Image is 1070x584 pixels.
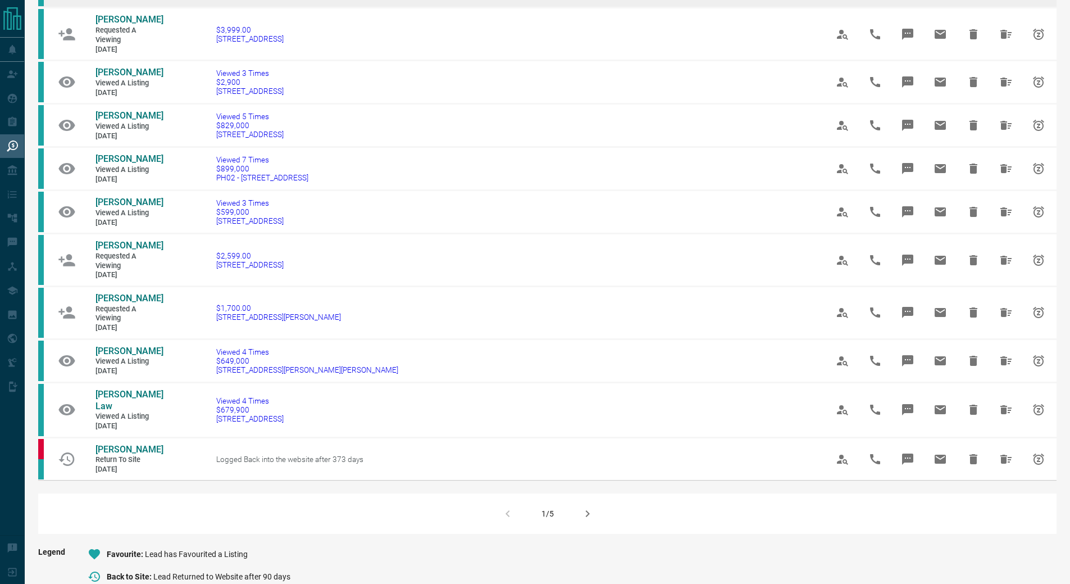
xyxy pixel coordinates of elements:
[145,550,248,559] span: Lead has Favourited a Listing
[216,78,284,87] span: $2,900
[960,112,987,139] span: Hide
[829,112,856,139] span: View Profile
[216,216,284,225] span: [STREET_ADDRESS]
[960,21,987,48] span: Hide
[216,164,308,173] span: $899,000
[95,412,163,422] span: Viewed a Listing
[894,396,921,423] span: Message
[38,105,44,146] div: condos.ca
[95,175,163,184] span: [DATE]
[95,270,163,280] span: [DATE]
[95,444,163,456] a: [PERSON_NAME]
[95,389,163,413] a: [PERSON_NAME] Law
[38,459,44,479] div: condos.ca
[95,67,163,78] span: [PERSON_NAME]
[960,198,987,225] span: Hide
[95,14,163,26] a: [PERSON_NAME]
[216,121,284,130] span: $829,000
[95,455,163,465] span: Return to Site
[216,251,284,269] a: $2,599.00[STREET_ADDRESS]
[216,260,284,269] span: [STREET_ADDRESS]
[541,509,554,518] div: 1/5
[927,347,954,374] span: Email
[992,396,1019,423] span: Hide All from Francine Law
[216,207,284,216] span: $599,000
[95,197,163,207] span: [PERSON_NAME]
[216,198,284,207] span: Viewed 3 Times
[216,455,363,464] span: Logged Back into the website after 373 days
[38,288,44,338] div: condos.ca
[829,247,856,274] span: View Profile
[992,247,1019,274] span: Hide All from Jordan Diniz
[862,198,889,225] span: Call
[862,155,889,182] span: Call
[95,209,163,218] span: Viewed a Listing
[216,112,284,121] span: Viewed 5 Times
[1025,347,1052,374] span: Snooze
[38,62,44,102] div: condos.ca
[960,396,987,423] span: Hide
[95,389,163,411] span: [PERSON_NAME] Law
[960,446,987,473] span: Hide
[95,323,163,333] span: [DATE]
[216,69,284,78] span: Viewed 3 Times
[862,21,889,48] span: Call
[216,347,398,356] span: Viewed 4 Times
[95,366,163,376] span: [DATE]
[216,87,284,96] span: [STREET_ADDRESS]
[992,446,1019,473] span: Hide All from Ferdousi Ara
[95,153,163,164] span: [PERSON_NAME]
[894,198,921,225] span: Message
[38,192,44,232] div: condos.ca
[894,299,921,326] span: Message
[216,251,284,260] span: $2,599.00
[829,347,856,374] span: View Profile
[95,240,163,252] a: [PERSON_NAME]
[95,88,163,98] span: [DATE]
[95,14,163,25] span: [PERSON_NAME]
[927,446,954,473] span: Email
[216,405,284,414] span: $679,900
[1025,69,1052,96] span: Snooze
[95,67,163,79] a: [PERSON_NAME]
[95,444,163,455] span: [PERSON_NAME]
[95,305,163,323] span: Requested a Viewing
[216,347,398,374] a: Viewed 4 Times$649,000[STREET_ADDRESS][PERSON_NAME][PERSON_NAME]
[95,218,163,228] span: [DATE]
[95,26,163,44] span: Requested a Viewing
[216,304,341,322] a: $1,700.00[STREET_ADDRESS][PERSON_NAME]
[1025,299,1052,326] span: Snooze
[862,396,889,423] span: Call
[95,45,163,55] span: [DATE]
[38,235,44,285] div: condos.ca
[894,69,921,96] span: Message
[95,165,163,175] span: Viewed a Listing
[38,341,44,381] div: condos.ca
[216,130,284,139] span: [STREET_ADDRESS]
[894,112,921,139] span: Message
[862,247,889,274] span: Call
[960,155,987,182] span: Hide
[95,79,163,88] span: Viewed a Listing
[216,112,284,139] a: Viewed 5 Times$829,000[STREET_ADDRESS]
[862,347,889,374] span: Call
[1025,198,1052,225] span: Snooze
[107,550,145,559] span: Favourite
[216,25,284,43] a: $3,999.00[STREET_ADDRESS]
[216,313,341,322] span: [STREET_ADDRESS][PERSON_NAME]
[107,572,153,581] span: Back to Site
[960,299,987,326] span: Hide
[216,198,284,225] a: Viewed 3 Times$599,000[STREET_ADDRESS]
[927,21,954,48] span: Email
[894,347,921,374] span: Message
[862,446,889,473] span: Call
[829,299,856,326] span: View Profile
[992,69,1019,96] span: Hide All from Sam Calleya
[153,572,290,581] span: Lead Returned to Website after 90 days
[95,293,163,304] span: [PERSON_NAME]
[894,247,921,274] span: Message
[1025,396,1052,423] span: Snooze
[1025,112,1052,139] span: Snooze
[95,465,163,474] span: [DATE]
[927,396,954,423] span: Email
